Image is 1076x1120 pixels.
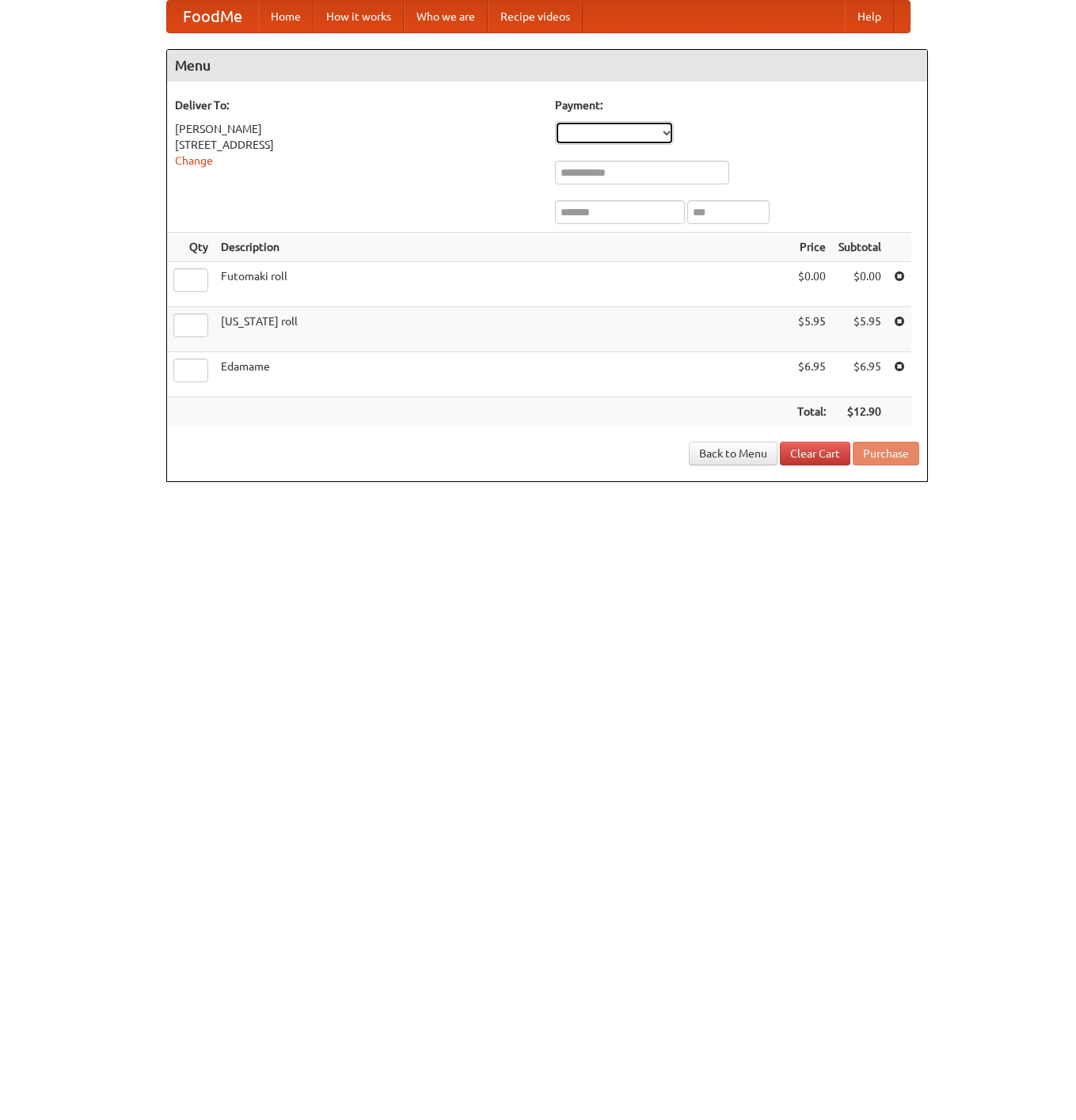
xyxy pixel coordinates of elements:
h5: Deliver To: [175,97,539,113]
a: Clear Cart [780,442,850,465]
td: $5.95 [791,307,832,352]
td: $6.95 [791,352,832,397]
td: $0.00 [791,262,832,307]
td: Futomaki roll [215,262,791,307]
td: $6.95 [832,352,888,397]
td: Edamame [215,352,791,397]
h5: Payment: [555,97,919,113]
h4: Menu [167,50,927,82]
td: $5.95 [832,307,888,352]
div: [PERSON_NAME] [175,121,539,137]
div: [STREET_ADDRESS] [175,137,539,153]
a: How it works [314,1,404,32]
a: FoodMe [167,1,258,32]
td: $0.00 [832,262,888,307]
a: Change [175,154,213,167]
th: Qty [167,233,215,262]
a: Back to Menu [689,442,778,465]
th: Subtotal [832,233,888,262]
td: [US_STATE] roll [215,307,791,352]
th: $12.90 [832,397,888,427]
a: Home [258,1,314,32]
a: Recipe videos [488,1,583,32]
th: Description [215,233,791,262]
button: Purchase [853,442,919,465]
th: Price [791,233,832,262]
a: Who we are [404,1,488,32]
th: Total: [791,397,832,427]
a: Help [845,1,894,32]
